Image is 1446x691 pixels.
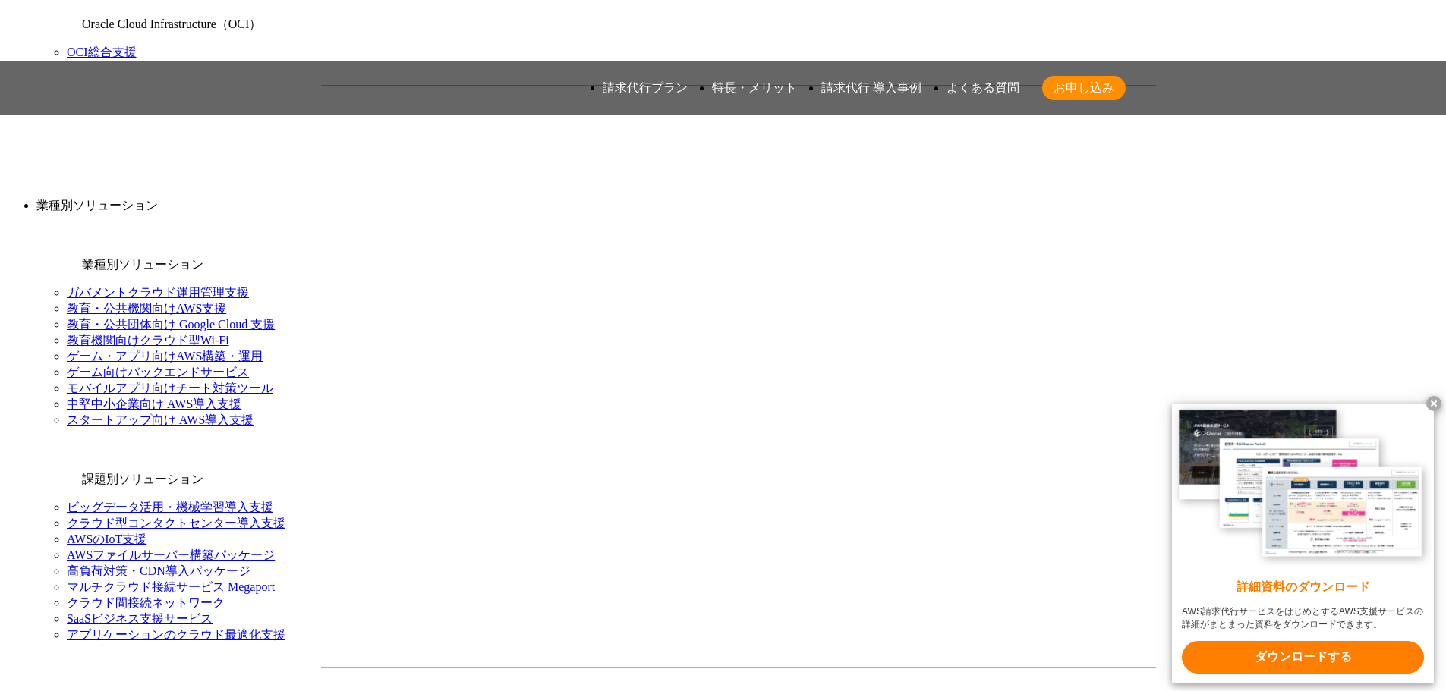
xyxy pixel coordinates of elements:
[1182,605,1424,631] x-t: AWS請求代行サービスをはじめとするAWS支援サービスの詳細がまとまった資料をダウンロードできます。
[67,302,226,315] a: 教育・公共機関向けAWS支援
[67,532,146,545] a: AWSのIoT支援
[36,441,79,483] img: 課題別ソリューション
[82,473,203,485] span: 課題別ソリューション
[67,548,275,561] a: AWSファイルサーバー構築パッケージ
[603,81,688,94] a: 請求代行プラン
[67,517,285,529] a: クラウド型コンタクトセンター導入支援
[712,81,797,94] a: 特長・メリット
[67,350,263,363] a: ゲーム・アプリ向けAWS構築・運用
[82,17,261,30] span: Oracle Cloud Infrastructure（OCI）
[67,286,249,299] a: ガバメントクラウド運用管理支援
[67,318,275,331] a: 教育・公共団体向け Google Cloud 支援
[67,46,137,58] a: OCI総合支援
[67,628,285,641] a: アプリケーションのクラウド最適化支援
[36,226,79,269] img: 業種別ソリューション
[67,334,229,347] a: 教育機関向けクラウド型Wi-Fi
[36,198,1440,214] p: 業種別ソリューション
[67,564,250,577] a: 高負荷対策・CDN導入パッケージ
[67,596,225,609] a: クラウド間接続ネットワーク
[1172,404,1434,683] a: 詳細資料のダウンロード AWS請求代行サービスをはじめとするAWS支援サービスの詳細がまとまった資料をダウンロードできます。 ダウンロードする
[1182,641,1424,674] x-t: ダウンロードする
[746,110,991,148] a: まずは相談する
[82,258,203,271] span: 業種別ソリューション
[67,366,249,378] a: ゲーム向けバックエンドサービス
[1042,80,1126,96] span: お申し込み
[1042,76,1126,100] a: お申し込み
[1182,579,1424,596] x-t: 詳細資料のダウンロード
[67,382,273,394] a: モバイルアプリ向けチート対策ツール
[966,126,978,132] img: 矢印
[947,81,1019,94] a: よくある質問
[821,81,921,94] a: 請求代行 導入事例
[67,580,275,593] a: マルチクラウド接続サービス Megaport
[706,126,718,132] img: 矢印
[67,501,273,514] a: ビッグデータ活用・機械学習導入支援
[67,397,241,410] a: 中堅中小企業向け AWS導入支援
[67,612,213,625] a: SaaSビジネス支援サービス
[487,110,731,148] a: 資料を請求する
[67,413,254,426] a: スタートアップ向け AWS導入支援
